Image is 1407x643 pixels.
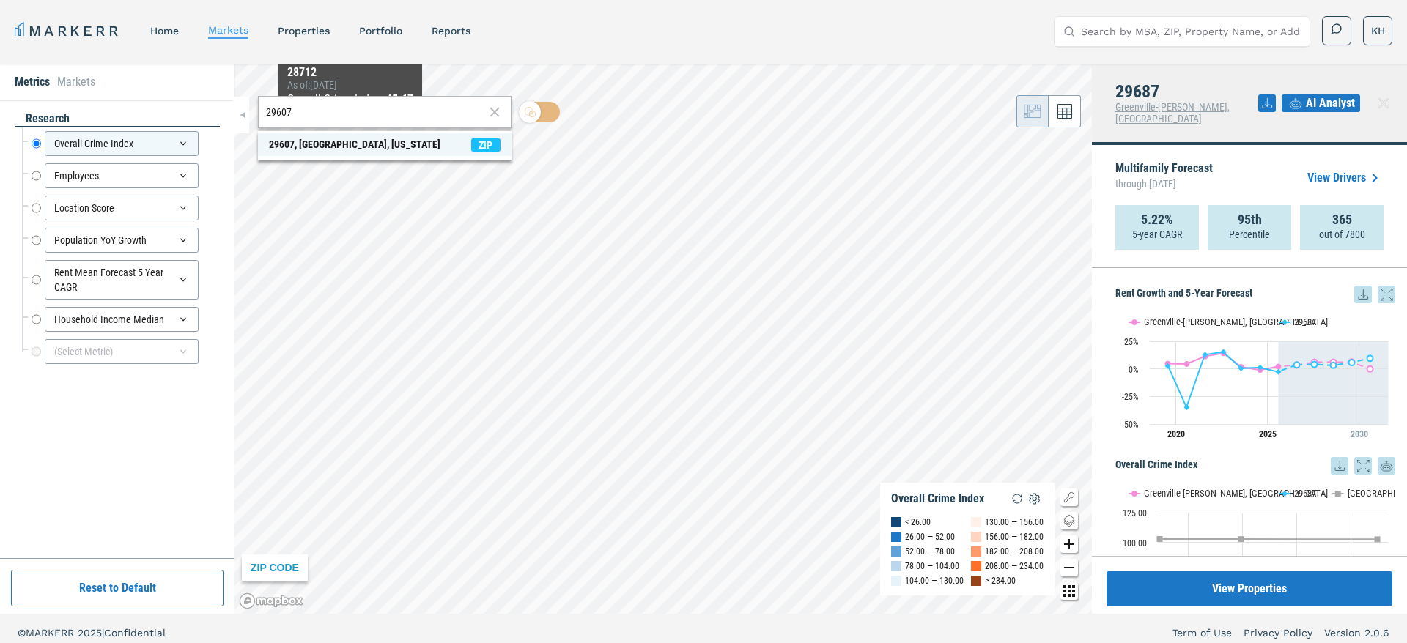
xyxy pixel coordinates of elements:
button: Show Greenville-Anderson-Mauldin, SC [1129,488,1264,499]
a: Version 2.0.6 [1324,625,1389,640]
tspan: 2030 [1351,429,1368,439]
path: Friday, 29 Jul, 20:00, 15.35. 29687. [1221,349,1227,354]
strong: 95th [1238,212,1262,227]
li: Metrics [15,73,50,91]
path: Wednesday, 29 Jul, 20:00, 3.66. 29687. [1294,362,1300,368]
path: Sunday, 29 Jul, 20:00, 5.72. 29687. [1349,360,1355,365]
span: through [DATE] [1115,174,1213,193]
path: Thursday, 29 Jul, 20:00, 4.13. 29687. [1312,361,1318,367]
strong: 5.22% [1141,212,1173,227]
path: Thursday, 14 Dec, 19:00, 102.697279. USA. [1375,536,1381,542]
a: home [150,25,179,37]
div: Employees [45,163,199,188]
g: 29687, line 4 of 4 with 5 data points. [1294,355,1373,368]
button: Show/Hide Legend Map Button [1060,488,1078,506]
a: View Drivers [1307,169,1384,187]
button: Show Greenville-Anderson-Mauldin, SC [1129,316,1264,327]
h4: 29687 [1115,82,1258,101]
div: As of : [DATE] [287,79,413,91]
div: 130.00 — 156.00 [985,515,1044,529]
div: Rent Growth and 5-Year Forecast. Highcharts interactive chart. [1115,303,1395,450]
div: > 234.00 [985,573,1016,588]
span: AI Analyst [1306,94,1355,112]
path: Wednesday, 29 Jul, 20:00, 4.5. Greenville-Anderson-Mauldin, SC. [1184,361,1190,367]
input: Search by MSA or ZIP Code [266,105,484,120]
h5: Overall Crime Index [1115,457,1395,475]
div: 104.00 — 130.00 [905,573,964,588]
path: Monday, 29 Jul, 20:00, 2.57. 29687. [1165,363,1171,369]
a: properties [278,25,330,37]
path: Wednesday, 29 Jul, 20:00, -34.83. 29687. [1184,404,1190,410]
a: reports [432,25,470,37]
text: -50% [1122,420,1139,430]
a: Privacy Policy [1244,625,1312,640]
img: Reload Legend [1008,490,1026,508]
span: © [18,627,26,639]
path: Monday, 29 Jul, 20:00, 1.31. 29687. [1258,364,1263,370]
h5: Rent Growth and 5-Year Forecast [1115,286,1395,303]
button: Zoom in map button [1060,535,1078,553]
button: Show USA [1333,488,1363,499]
button: AI Analyst [1282,94,1360,112]
path: Monday, 29 Jul, 20:00, 0.01. Greenville-Anderson-Mauldin, SC. [1367,365,1373,371]
div: ZIP CODE [242,554,308,581]
div: Population YoY Growth [45,228,199,253]
span: Search Bar Suggestion Item: 29607, Greenville, South Carolina [258,133,512,156]
text: 0% [1129,365,1139,375]
p: Percentile [1229,227,1270,242]
div: 78.00 — 104.00 [905,559,959,573]
div: Overall Crime Index [891,491,984,506]
span: MARKERR [26,627,78,639]
div: Map Tooltip Content [287,66,413,108]
path: Thursday, 29 Jul, 20:00, 12.84. 29687. [1203,352,1208,357]
div: 156.00 — 182.00 [985,529,1044,544]
path: Tuesday, 29 Jul, 20:00, -2.67. 29687. [1276,368,1282,374]
button: Other options map button [1060,582,1078,600]
button: View Properties [1107,571,1392,606]
tspan: 2020 [1167,429,1185,439]
img: Settings [1026,490,1044,508]
strong: 365 [1332,212,1352,227]
button: KH [1363,16,1392,45]
text: 25% [1124,337,1139,347]
path: Monday, 29 Jul, 20:00, 9.51. 29687. [1367,355,1373,361]
text: 125.00 [1123,508,1147,519]
p: out of 7800 [1319,227,1365,242]
span: KH [1371,23,1385,38]
div: Location Score [45,196,199,220]
input: Search by MSA, ZIP, Property Name, or Address [1081,17,1301,46]
p: 5-year CAGR [1132,227,1182,242]
path: Monday, 14 Dec, 19:00, 102.949897. USA. [1157,536,1163,542]
canvas: Map [234,64,1092,614]
button: Show 29687 [1279,316,1318,327]
div: research [15,111,220,127]
div: 26.00 — 52.00 [905,529,955,544]
div: 182.00 — 208.00 [985,544,1044,559]
a: Term of Use [1172,625,1232,640]
a: markets [208,24,248,36]
a: MARKERR [15,21,121,41]
div: < 26.00 [905,515,931,529]
a: Mapbox logo [239,592,303,609]
li: Markets [57,73,95,91]
span: 2025 | [78,627,104,639]
span: ZIP [471,138,501,152]
div: 28712 [287,66,413,79]
button: Reset to Default [11,570,224,606]
path: Thursday, 14 Dec, 19:00, 102.85286. USA. [1238,536,1244,542]
div: Overall Crime Index [45,131,199,156]
span: Greenville-[PERSON_NAME], [GEOGRAPHIC_DATA] [1115,101,1230,124]
b: 45.67 [386,92,413,106]
button: Show 29687 [1279,488,1318,499]
div: 208.00 — 234.00 [985,559,1044,573]
button: Change style map button [1060,512,1078,529]
text: 100.00 [1123,538,1147,549]
div: Overall Crime Index : [287,91,413,108]
g: USA, line 3 of 3 with 3 data points. [1157,536,1381,542]
tspan: 2025 [1259,429,1277,439]
div: 29607, [GEOGRAPHIC_DATA], [US_STATE] [269,137,440,152]
a: Portfolio [359,25,402,37]
svg: Interactive chart [1115,303,1395,450]
text: -25% [1122,392,1139,402]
